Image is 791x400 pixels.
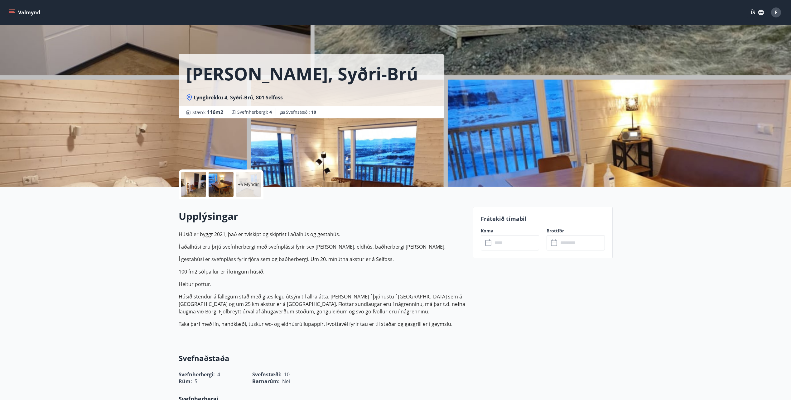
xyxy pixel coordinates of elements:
[192,108,223,116] span: Stærð :
[481,215,605,223] p: Frátekið tímabil
[179,293,465,315] p: Húsið stendur á fallegum stað með glæsilegu útsýni til allra átta. [PERSON_NAME] í þjónustu í [GE...
[194,94,283,101] span: Lyngbrekku 4, Syðri-Brú, 801 Selfoss
[769,5,784,20] button: E
[179,231,465,238] p: Húsið er byggt 2021, það er tvískipt og skiptist í aðalhús og gestahús.
[547,228,605,234] label: Brottför
[179,268,465,275] p: 100 fm2 sólpallur er í kringum húsið.
[179,353,465,364] h3: Svefnaðstaða
[195,378,197,385] span: 5
[252,378,280,385] span: Barnarúm :
[179,243,465,250] p: Í aðalhúsi eru þrjú svefnherbergi með svefnplássi fyrir sex [PERSON_NAME], eldhús, baðherbergi [P...
[269,109,272,115] span: 4
[179,280,465,288] p: Heitur pottur.
[179,378,192,385] span: Rúm :
[207,109,223,116] span: 116 m2
[481,228,539,234] label: Koma
[282,378,290,385] span: Nei
[179,255,465,263] p: Í gestahúsi er svefnpláss fyrir fjóra sem og baðherbergi. Um 20. mínútna akstur er á Selfoss.
[311,109,316,115] span: 10
[179,209,465,223] h2: Upplýsingar
[775,9,778,16] span: E
[7,7,43,18] button: menu
[238,181,259,188] p: +6 Myndir
[237,109,272,115] span: Svefnherbergi :
[186,62,418,85] h1: [PERSON_NAME], Syðri-Brú
[286,109,316,115] span: Svefnstæði :
[179,320,465,328] p: Taka þarf með lín, handklæði, tuskur wc- og eldhúsrúllupappír. Þvottavél fyrir tau er til staðar ...
[747,7,767,18] button: ÍS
